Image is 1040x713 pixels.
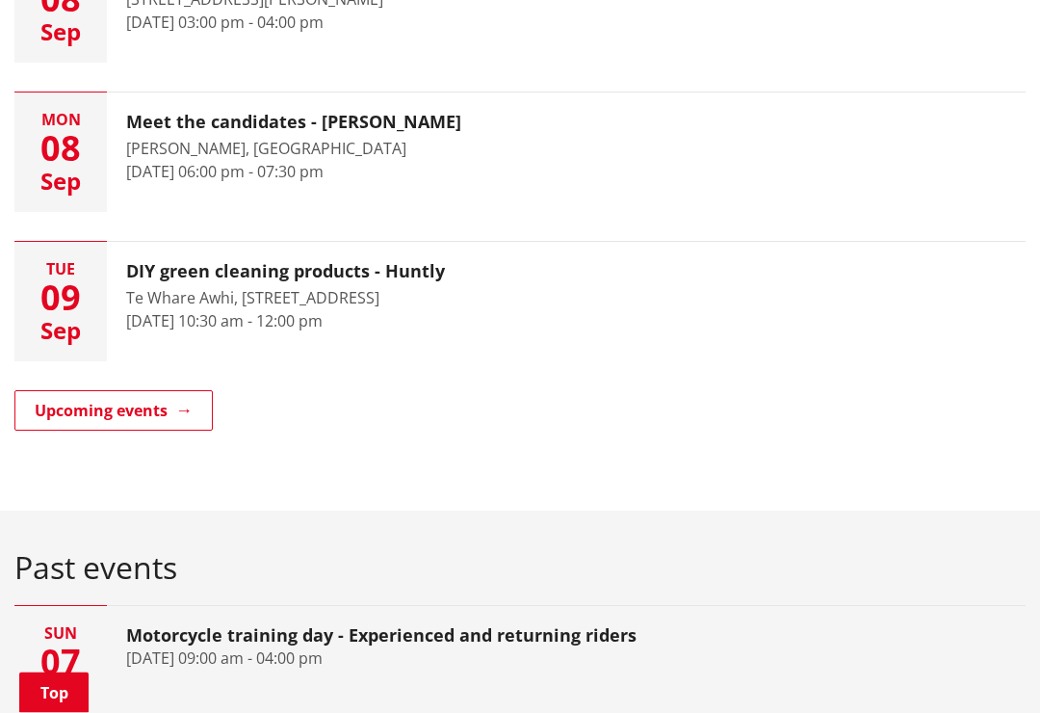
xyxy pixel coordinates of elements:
div: Tue [14,262,107,277]
a: Top [19,673,89,713]
h3: Meet the candidates - [PERSON_NAME] [126,113,461,134]
a: Mon 08 Sep Meet the candidates - [PERSON_NAME] [PERSON_NAME], [GEOGRAPHIC_DATA] [DATE] 06:00 pm -... [14,93,1026,213]
div: Te Whare Awhi, [STREET_ADDRESS] [126,287,445,310]
div: [PERSON_NAME], [GEOGRAPHIC_DATA] [126,138,461,161]
div: Sep [14,684,107,707]
time: [DATE] 10:30 am - 12:00 pm [126,311,323,332]
h2: Past events [14,550,1026,587]
time: [DATE] 06:00 pm - 07:30 pm [126,162,324,183]
div: Sep [14,171,107,194]
time: [DATE] 03:00 pm - 04:00 pm [126,13,324,34]
div: 08 [14,132,107,167]
h3: DIY green cleaning products - Huntly [126,262,445,283]
div: Mon [14,113,107,128]
div: Sep [14,320,107,343]
a: Tue 09 Sep DIY green cleaning products - Huntly Te Whare Awhi, [STREET_ADDRESS] [DATE] 10:30 am -... [14,243,1026,362]
h3: Motorcycle training day - Experienced and returning riders [126,626,637,647]
div: 07 [14,646,107,680]
div: Sun [14,626,107,642]
time: [DATE] 09:00 am - 04:00 pm [126,648,323,670]
iframe: Messenger Launcher [951,632,1021,701]
a: Upcoming events [14,391,213,432]
div: 09 [14,281,107,316]
div: Sep [14,21,107,44]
